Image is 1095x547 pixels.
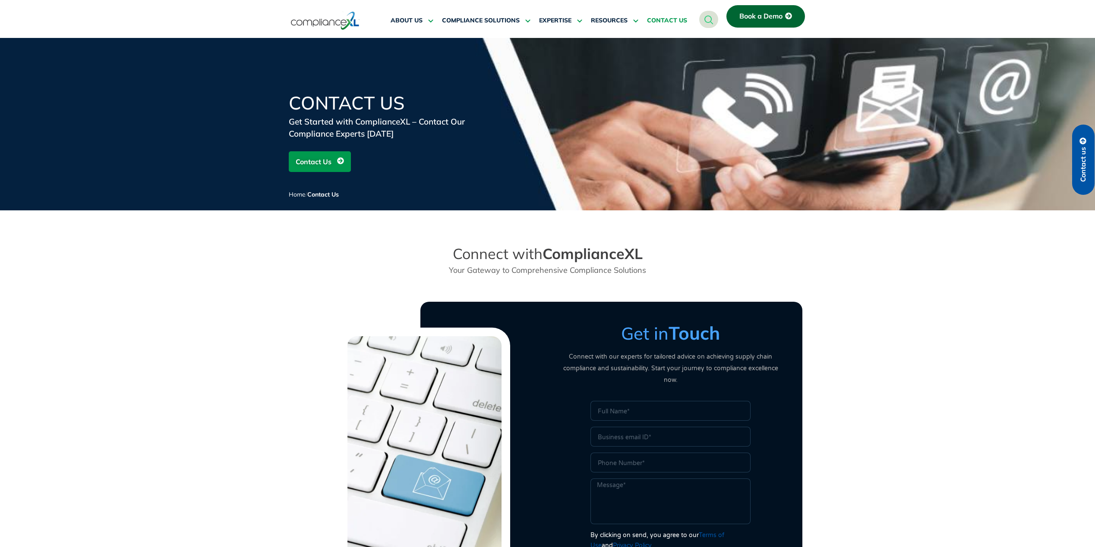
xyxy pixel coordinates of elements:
span: Book a Demo [739,13,783,20]
strong: Touch [669,322,720,344]
a: RESOURCES [591,10,638,31]
p: Connect with our experts for tailored advice on achieving supply chain compliance and sustainabil... [556,351,785,386]
a: Home [289,191,306,198]
span: Contact us [1079,147,1087,182]
a: COMPLIANCE SOLUTIONS [442,10,530,31]
a: Contact us [1072,125,1095,195]
span: CONTACT US [647,17,687,25]
input: Full Name* [590,401,751,421]
span: Contact Us [296,153,331,170]
a: EXPERTISE [539,10,582,31]
a: navsearch-button [699,11,718,28]
input: Only numbers and phone characters (#, -, *, etc) are accepted. [590,453,751,472]
span: COMPLIANCE SOLUTIONS [442,17,520,25]
img: logo-one.svg [291,11,360,31]
span: EXPERTISE [539,17,571,25]
h2: Connect with [421,245,675,263]
div: Get Started with ComplianceXL – Contact Our Compliance Experts [DATE] [289,116,496,140]
a: CONTACT US [647,10,687,31]
p: Your Gateway to Comprehensive Compliance Solutions [421,264,675,276]
h3: Get in [556,322,785,344]
span: / [289,191,339,198]
a: Book a Demo [726,5,805,28]
a: ABOUT US [391,10,433,31]
h1: Contact Us [289,94,496,112]
span: ABOUT US [391,17,423,25]
span: Contact Us [307,191,339,198]
span: RESOURCES [591,17,628,25]
a: Contact Us [289,151,351,172]
input: Business email ID* [590,427,751,447]
strong: ComplianceXL [543,244,643,263]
